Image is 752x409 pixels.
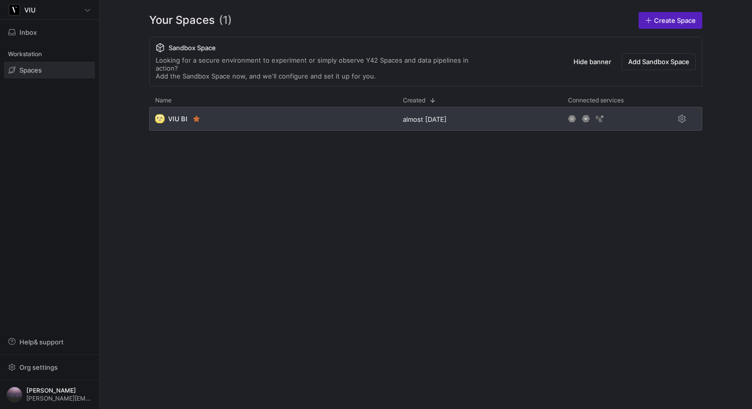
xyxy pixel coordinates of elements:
[155,114,164,123] span: 🌝
[6,387,22,403] img: https://storage.googleapis.com/y42-prod-data-exchange/images/VtGnwq41pAtzV0SzErAhijSx9Rgo16q39DKO...
[149,107,702,135] div: Press SPACE to select this row.
[156,56,489,80] div: Looking for a secure environment to experiment or simply observe Y42 Spaces and data pipelines in...
[4,333,95,350] button: Help& support
[654,16,696,24] span: Create Space
[155,97,172,104] span: Name
[26,387,93,394] span: [PERSON_NAME]
[4,47,95,62] div: Workstation
[4,384,95,405] button: https://storage.googleapis.com/y42-prod-data-exchange/images/VtGnwq41pAtzV0SzErAhijSx9Rgo16q39DKO...
[622,53,696,70] button: Add Sandbox Space
[19,338,64,346] span: Help & support
[19,363,58,371] span: Org settings
[168,115,188,123] span: VIU BI
[4,359,95,376] button: Org settings
[26,395,93,402] span: [PERSON_NAME][EMAIL_ADDRESS][DOMAIN_NAME]
[628,58,689,66] span: Add Sandbox Space
[149,12,215,29] span: Your Spaces
[567,53,618,70] button: Hide banner
[4,24,95,41] button: Inbox
[403,97,425,104] span: Created
[4,364,95,372] a: Org settings
[9,5,19,15] img: https://storage.googleapis.com/y42-prod-data-exchange/images/zgRs6g8Sem6LtQCmmHzYBaaZ8bA8vNBoBzxR...
[24,6,36,14] span: VIU
[4,62,95,79] a: Spaces
[219,12,232,29] span: (1)
[169,44,216,52] span: Sandbox Space
[403,115,447,123] span: almost [DATE]
[639,12,702,29] a: Create Space
[573,58,611,66] span: Hide banner
[568,97,624,104] span: Connected services
[19,28,37,36] span: Inbox
[19,66,42,74] span: Spaces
